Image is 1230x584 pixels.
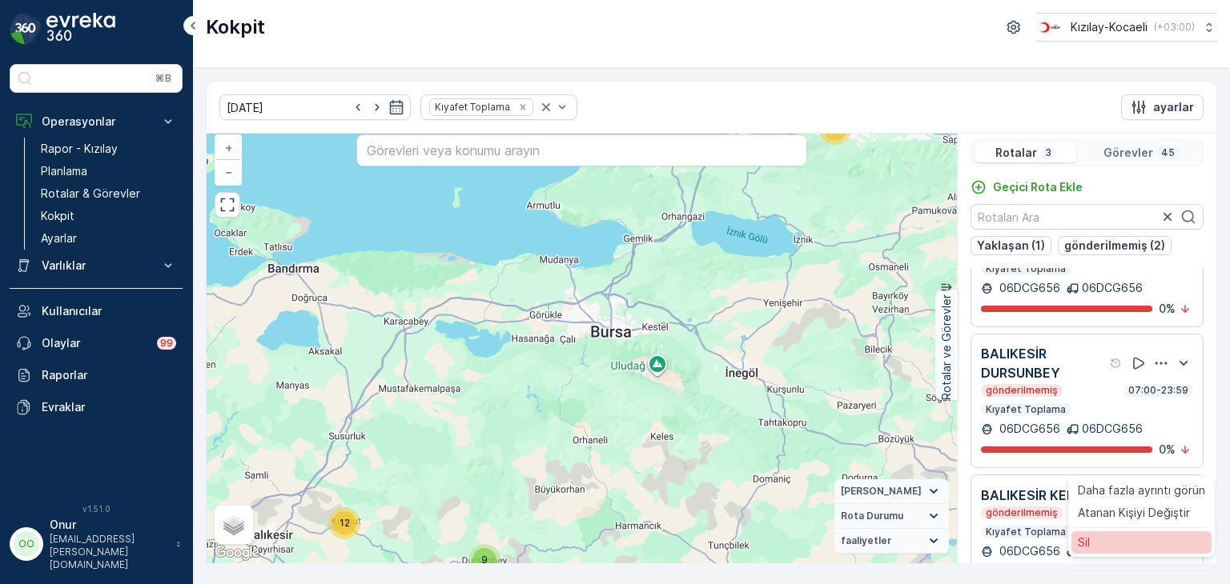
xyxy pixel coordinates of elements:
a: Bu bölgeyi Google Haritalar'da açın (yeni pencerede açılır) [211,542,263,563]
span: Atanan Kişiyi Değiştir [1078,505,1190,521]
img: k%C4%B1z%C4%B1lay_0jL9uU1.png [1036,18,1064,36]
span: Rota Durumu [841,510,903,522]
p: Yaklaşan (1) [977,238,1045,254]
a: Geçici Rota Ekle [971,179,1083,195]
a: Yakınlaştır [216,136,240,160]
a: Olaylar99 [10,327,183,359]
p: 06DCG656 [996,280,1060,296]
a: Layers [216,507,251,542]
p: Rotalar & Görevler [41,186,140,202]
div: OO [14,531,39,557]
p: 06DCG656 [996,543,1060,559]
div: Yardım Araç İkonu [1110,357,1123,370]
span: faaliyetler [841,534,891,547]
p: ⌘B [155,72,171,85]
img: Google [211,542,263,563]
p: Evraklar [42,399,176,415]
span: v 1.51.0 [10,504,183,514]
p: gönderilmemiş (2) [1064,238,1165,254]
p: 0 % [1159,301,1176,317]
summary: faaliyetler [834,529,949,554]
p: Rotalar [995,145,1037,161]
p: ( +03:00 ) [1154,21,1195,34]
button: OOOnur[EMAIL_ADDRESS][PERSON_NAME][DOMAIN_NAME] [10,517,183,571]
p: BALIKESİR KEPSUT [981,486,1101,505]
summary: [PERSON_NAME] [834,479,949,504]
a: Daha fazla ayrıntı görün [1071,479,1212,502]
p: Kıyafet Toplama [984,526,1067,538]
ul: Menu [1068,476,1215,557]
a: Kullanıcılar [10,295,183,327]
a: Uzaklaştır [216,160,240,184]
div: 12 [328,507,360,539]
summary: Rota Durumu [834,504,949,529]
p: Kıyafet Toplama [984,262,1067,275]
span: Sil [1078,534,1090,550]
button: Operasyonlar [10,106,183,138]
p: 0 % [1159,442,1176,458]
a: Rotalar & Görevler [34,182,183,205]
button: gönderilmemiş (2) [1058,236,1172,255]
p: 06DCG656 [1082,421,1143,437]
p: [EMAIL_ADDRESS][PERSON_NAME][DOMAIN_NAME] [50,533,168,571]
a: Evraklar [10,391,183,423]
p: 3 [1043,146,1053,159]
p: Operasyonlar [42,114,151,130]
p: 07:00-23:59 [1127,384,1190,397]
div: 9 [468,544,500,576]
p: Geçici Rota Ekle [993,179,1083,195]
p: Kullanıcılar [42,303,176,319]
a: Rapor - Kızılay [34,138,183,160]
button: Kızılay-Kocaeli(+03:00) [1036,13,1217,42]
p: gönderilmemiş [984,384,1059,397]
p: Onur [50,517,168,533]
p: 06DCG656 [996,421,1060,437]
input: Rotaları Ara [971,204,1204,230]
p: Ayarlar [41,230,77,246]
p: Planlama [41,163,87,179]
a: Kokpit [34,205,183,227]
p: Görevler [1103,145,1153,161]
p: Kızılay-Kocaeli [1071,19,1148,35]
p: BALIKESİR DURSUNBEY [981,344,1107,382]
p: Olaylar [42,335,147,351]
span: 9 [481,554,488,566]
a: Ayarlar [34,227,183,250]
button: Yaklaşan (1) [971,236,1051,255]
span: Daha fazla ayrıntı görün [1078,482,1205,498]
p: 45 [1160,146,1176,159]
p: Varlıklar [42,258,151,274]
input: Görevleri veya konumu arayın [356,134,806,166]
p: ayarlar [1153,99,1194,115]
a: Planlama [34,160,183,182]
p: Kokpit [206,14,265,40]
button: ayarlar [1121,94,1204,120]
span: [PERSON_NAME] [841,485,922,498]
p: Rotalar ve Görevler [939,294,955,400]
p: Rapor - Kızılay [41,141,118,157]
a: Raporlar [10,359,183,391]
p: 06DCG656 [1082,280,1143,296]
span: + [225,141,232,154]
p: Kokpit [41,208,74,224]
img: logo [10,13,42,45]
p: Raporlar [42,367,176,383]
p: 99 [160,337,173,350]
img: logo_dark-DEwI_e13.png [46,13,115,45]
input: dd/mm/yyyy [219,94,411,120]
p: gönderilmemiş [984,506,1059,519]
button: Varlıklar [10,250,183,282]
span: 12 [340,517,350,529]
span: − [225,165,233,178]
div: Remove Kıyafet Toplama [514,101,532,114]
div: Kıyafet Toplama [430,99,512,114]
p: Kıyafet Toplama [984,403,1067,416]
